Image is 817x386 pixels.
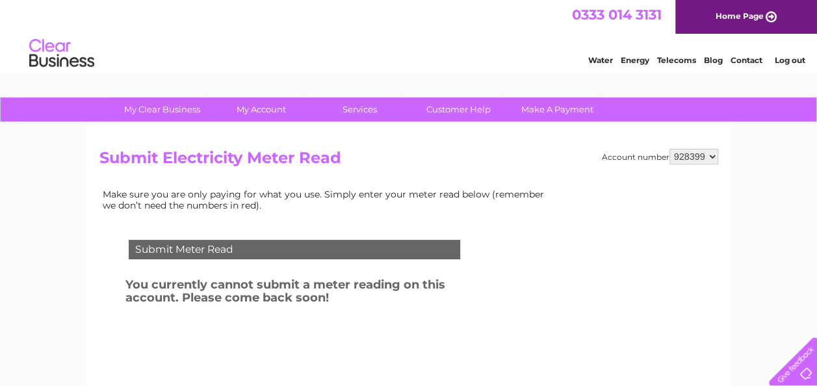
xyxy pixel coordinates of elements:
[588,55,613,65] a: Water
[657,55,696,65] a: Telecoms
[731,55,762,65] a: Contact
[572,6,662,23] a: 0333 014 3131
[504,97,611,122] a: Make A Payment
[125,276,495,311] h3: You currently cannot submit a meter reading on this account. Please come back soon!
[207,97,315,122] a: My Account
[602,149,718,164] div: Account number
[102,7,716,63] div: Clear Business is a trading name of Verastar Limited (registered in [GEOGRAPHIC_DATA] No. 3667643...
[774,55,805,65] a: Log out
[306,97,413,122] a: Services
[29,34,95,73] img: logo.png
[704,55,723,65] a: Blog
[129,240,460,259] div: Submit Meter Read
[405,97,512,122] a: Customer Help
[621,55,649,65] a: Energy
[109,97,216,122] a: My Clear Business
[99,149,718,174] h2: Submit Electricity Meter Read
[99,186,554,213] td: Make sure you are only paying for what you use. Simply enter your meter read below (remember we d...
